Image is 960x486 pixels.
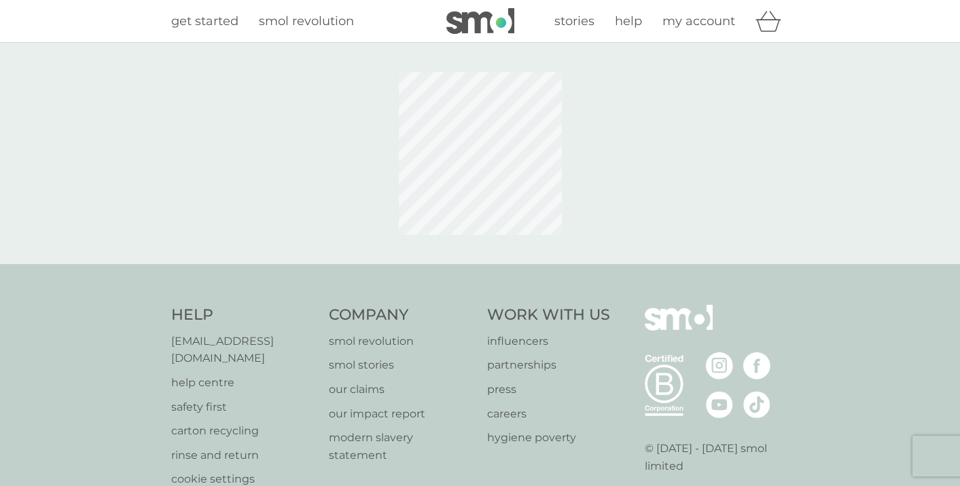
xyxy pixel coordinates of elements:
a: our impact report [329,405,474,423]
a: press [487,381,610,398]
a: hygiene poverty [487,429,610,447]
img: smol [446,8,514,34]
img: smol [645,305,713,351]
a: smol revolution [329,333,474,350]
a: my account [662,12,735,31]
a: smol stories [329,356,474,374]
a: help centre [171,374,316,392]
a: help [615,12,642,31]
a: influencers [487,333,610,350]
a: our claims [329,381,474,398]
a: safety first [171,398,316,416]
h4: Company [329,305,474,326]
a: careers [487,405,610,423]
div: basket [755,7,789,35]
span: stories [554,14,594,29]
span: my account [662,14,735,29]
a: stories [554,12,594,31]
span: smol revolution [259,14,354,29]
p: © [DATE] - [DATE] smol limited [645,440,789,474]
a: partnerships [487,356,610,374]
span: help [615,14,642,29]
img: visit the smol Youtube page [706,391,733,418]
a: rinse and return [171,447,316,464]
img: visit the smol Facebook page [743,352,770,379]
a: carton recycling [171,422,316,440]
img: visit the smol Instagram page [706,352,733,379]
img: visit the smol Tiktok page [743,391,770,418]
a: [EMAIL_ADDRESS][DOMAIN_NAME] [171,333,316,367]
a: smol revolution [259,12,354,31]
span: get started [171,14,238,29]
a: get started [171,12,238,31]
h4: Work With Us [487,305,610,326]
a: modern slavery statement [329,429,474,464]
h4: Help [171,305,316,326]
